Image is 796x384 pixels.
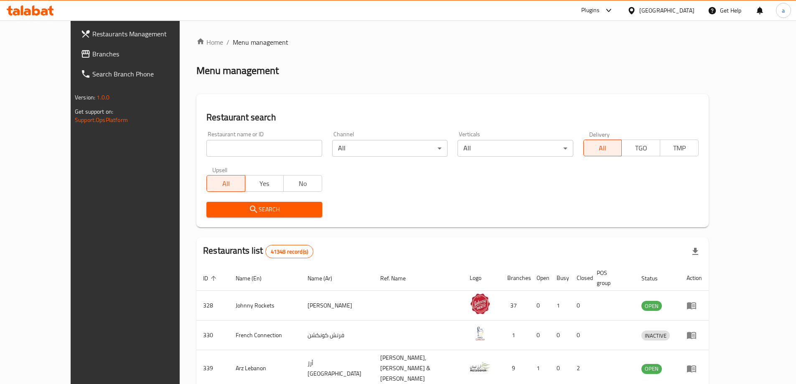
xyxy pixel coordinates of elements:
span: 41348 record(s) [266,248,313,256]
span: Yes [249,178,280,190]
td: 1 [501,320,530,350]
td: 328 [196,291,229,320]
li: / [226,37,229,47]
label: Delivery [589,131,610,137]
span: Ref. Name [380,273,417,283]
span: Status [641,273,669,283]
span: No [287,178,319,190]
button: No [283,175,322,192]
span: TMP [664,142,695,154]
a: Branches [74,44,203,64]
span: 1.0.0 [97,92,109,103]
td: 0 [530,320,550,350]
td: Johnny Rockets [229,291,301,320]
div: All [332,140,448,157]
th: Open [530,265,550,291]
span: Branches [92,49,197,59]
button: Yes [245,175,284,192]
button: All [206,175,245,192]
span: Version: [75,92,95,103]
h2: Menu management [196,64,279,77]
button: Search [206,202,322,217]
td: 0 [570,320,590,350]
span: Search [213,204,315,215]
img: French Connection [470,323,491,344]
a: Support.OpsPlatform [75,114,128,125]
td: 330 [196,320,229,350]
span: Name (En) [236,273,272,283]
th: Logo [463,265,501,291]
div: All [458,140,573,157]
span: INACTIVE [641,331,670,341]
td: 0 [550,320,570,350]
div: Menu [687,330,702,340]
td: 37 [501,291,530,320]
th: Action [680,265,709,291]
td: 0 [570,291,590,320]
td: French Connection [229,320,301,350]
span: Menu management [233,37,288,47]
img: Johnny Rockets [470,293,491,314]
th: Closed [570,265,590,291]
span: TGO [625,142,657,154]
a: Restaurants Management [74,24,203,44]
td: 0 [530,291,550,320]
div: Plugins [581,5,600,15]
a: Home [196,37,223,47]
span: All [587,142,619,154]
th: Branches [501,265,530,291]
nav: breadcrumb [196,37,709,47]
div: INACTIVE [641,331,670,341]
input: Search for restaurant name or ID.. [206,140,322,157]
button: TGO [621,140,660,156]
div: Total records count [265,245,313,258]
span: OPEN [641,364,662,374]
td: [PERSON_NAME] [301,291,374,320]
h2: Restaurant search [206,111,699,124]
th: Busy [550,265,570,291]
div: Menu [687,300,702,310]
span: Name (Ar) [308,273,343,283]
span: POS group [597,268,625,288]
div: OPEN [641,364,662,374]
button: TMP [660,140,699,156]
span: a [782,6,785,15]
a: Search Branch Phone [74,64,203,84]
span: Search Branch Phone [92,69,197,79]
label: Upsell [212,167,228,173]
div: Export file [685,242,705,262]
td: 1 [550,291,570,320]
span: All [210,178,242,190]
span: Get support on: [75,106,113,117]
img: Arz Lebanon [470,356,491,377]
td: فرنش كونكشن [301,320,374,350]
span: ID [203,273,219,283]
span: OPEN [641,301,662,311]
div: [GEOGRAPHIC_DATA] [639,6,694,15]
button: All [583,140,622,156]
span: Restaurants Management [92,29,197,39]
div: Menu [687,364,702,374]
h2: Restaurants list [203,244,313,258]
